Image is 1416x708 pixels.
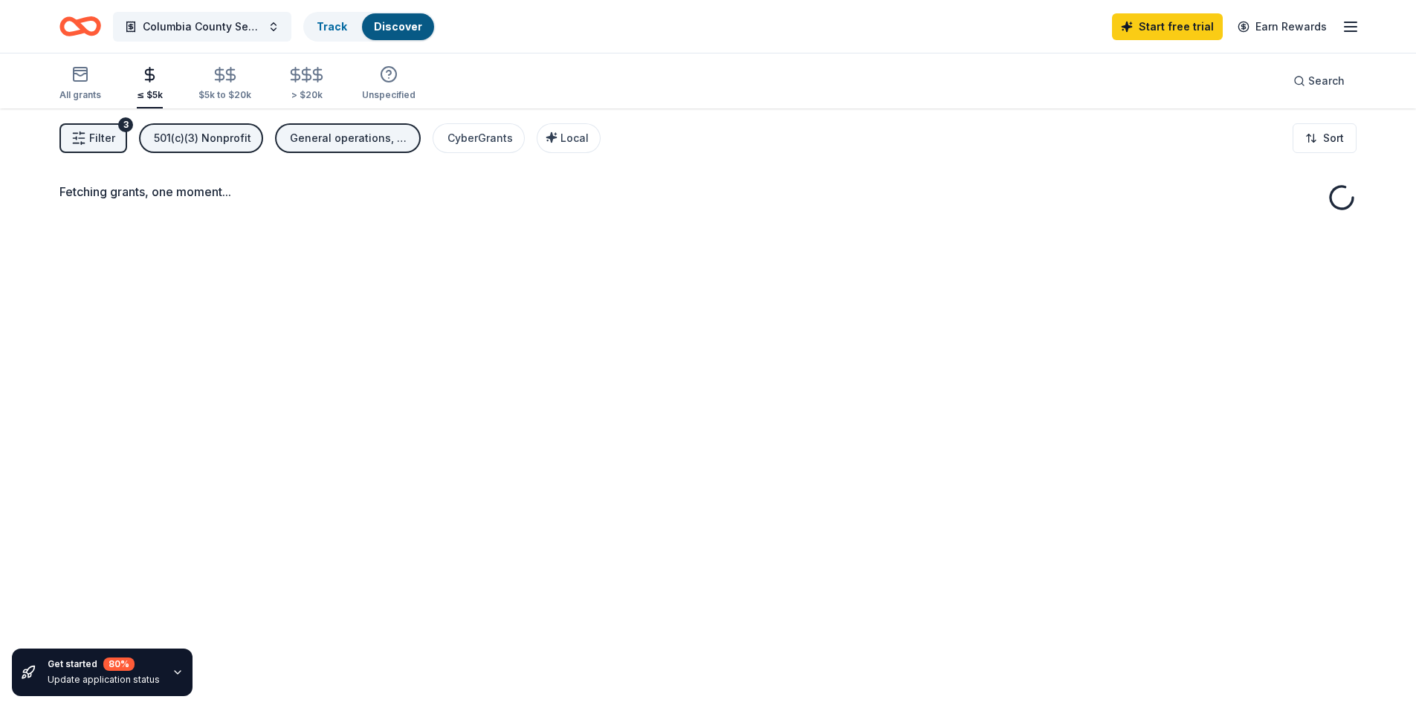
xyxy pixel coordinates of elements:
div: ≤ $5k [137,89,163,101]
button: Sort [1293,123,1357,153]
a: Earn Rewards [1229,13,1336,40]
div: Unspecified [362,89,416,101]
button: Search [1281,66,1357,96]
button: Local [537,123,601,153]
div: $5k to $20k [198,89,251,101]
button: Columbia County Senior Services Community Support [113,12,291,42]
span: Sort [1323,129,1344,147]
a: Start free trial [1112,13,1223,40]
div: 80 % [103,657,135,671]
button: $5k to $20k [198,60,251,108]
span: Local [560,131,589,144]
button: ≤ $5k [137,60,163,108]
div: All grants [59,89,101,101]
button: All grants [59,59,101,108]
a: Track [317,20,347,33]
div: Get started [48,657,160,671]
button: Filter3 [59,123,127,153]
button: General operations, Projects & programming, Capital [275,123,421,153]
span: Search [1308,72,1345,90]
button: TrackDiscover [303,12,436,42]
button: 501(c)(3) Nonprofit [139,123,263,153]
div: 3 [118,117,133,132]
button: Unspecified [362,59,416,108]
button: > $20k [287,60,326,108]
div: General operations, Projects & programming, Capital [290,129,409,147]
div: > $20k [287,89,326,101]
div: Fetching grants, one moment... [59,183,1357,201]
div: 501(c)(3) Nonprofit [154,129,251,147]
span: Filter [89,129,115,147]
a: Home [59,9,101,44]
div: CyberGrants [447,129,513,147]
div: Update application status [48,674,160,686]
span: Columbia County Senior Services Community Support [143,18,262,36]
button: CyberGrants [433,123,525,153]
a: Discover [374,20,422,33]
